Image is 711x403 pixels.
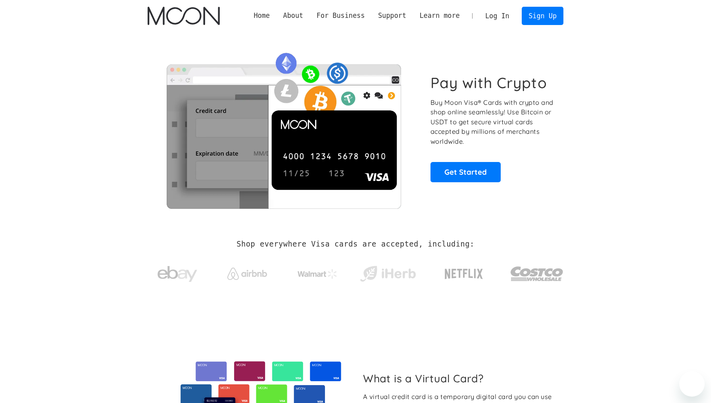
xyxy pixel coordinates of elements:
[371,11,413,21] div: Support
[148,254,207,291] a: ebay
[317,11,365,21] div: For Business
[679,371,705,397] iframe: Button to launch messaging window
[429,256,500,288] a: Netflix
[430,74,547,92] h1: Pay with Crypto
[148,47,419,208] img: Moon Cards let you spend your crypto anywhere Visa is accepted.
[218,260,277,284] a: Airbnb
[510,251,563,293] a: Costco
[148,7,219,25] a: home
[236,240,474,249] h2: Shop everywhere Visa cards are accepted, including:
[227,268,267,280] img: Airbnb
[430,162,501,182] a: Get Started
[430,98,555,147] p: Buy Moon Visa® Cards with crypto and shop online seamlessly! Use Bitcoin or USDT to get secure vi...
[378,11,406,21] div: Support
[358,264,417,284] img: iHerb
[283,11,304,21] div: About
[522,7,563,25] a: Sign Up
[158,262,197,287] img: ebay
[363,372,557,385] h2: What is a Virtual Card?
[444,264,484,284] img: Netflix
[148,7,219,25] img: Moon Logo
[358,256,417,288] a: iHerb
[413,11,467,21] div: Learn more
[277,11,310,21] div: About
[288,261,347,283] a: Walmart
[478,7,516,25] a: Log In
[298,269,337,279] img: Walmart
[419,11,459,21] div: Learn more
[510,259,563,289] img: Costco
[310,11,371,21] div: For Business
[247,11,277,21] a: Home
